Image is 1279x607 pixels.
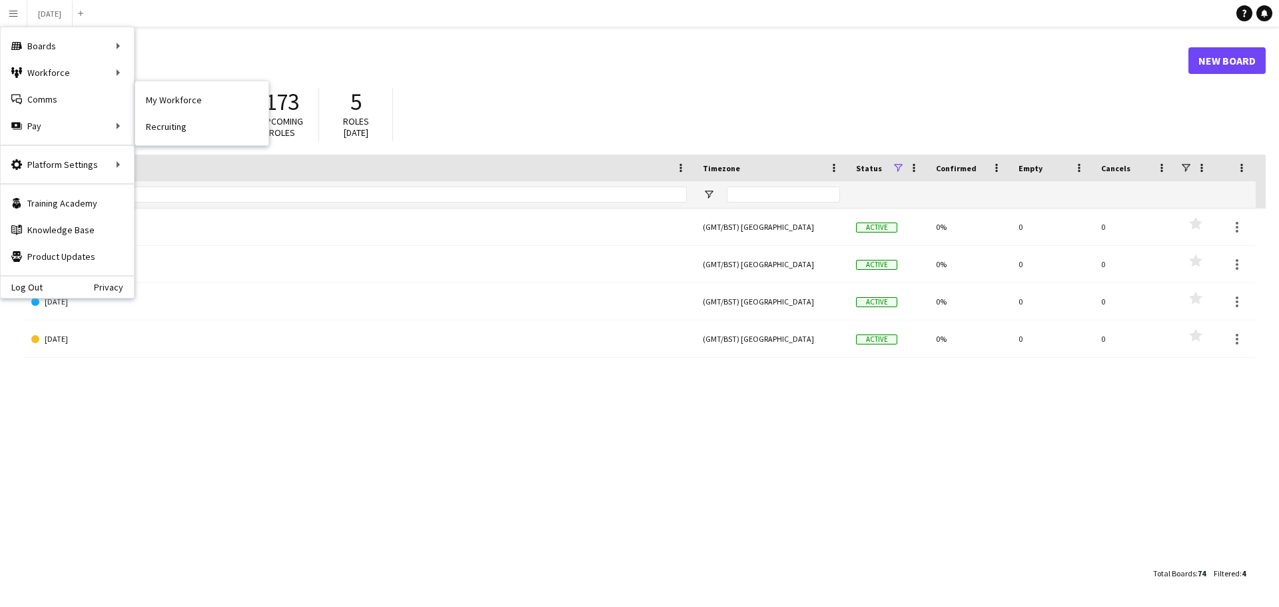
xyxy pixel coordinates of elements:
span: Roles [DATE] [343,115,369,139]
a: Privacy [94,282,134,293]
div: 0% [928,246,1011,283]
div: 0 [1011,320,1093,357]
span: Active [856,223,897,233]
span: Timezone [703,163,740,173]
span: Status [856,163,882,173]
span: 4 [1242,568,1246,578]
div: 0 [1093,283,1176,320]
span: Filtered [1214,568,1240,578]
span: Empty [1019,163,1043,173]
a: [DATE] [31,246,687,283]
input: Timezone Filter Input [727,187,840,203]
div: (GMT/BST) [GEOGRAPHIC_DATA] [695,246,848,283]
button: Open Filter Menu [703,189,715,201]
span: 173 [265,87,299,117]
span: Active [856,297,897,307]
span: 74 [1198,568,1206,578]
a: New Board [1188,47,1266,74]
a: Comms [1,86,134,113]
div: Pay [1,113,134,139]
div: 0% [928,320,1011,357]
div: 0 [1011,209,1093,245]
div: (GMT/BST) [GEOGRAPHIC_DATA] [695,209,848,245]
span: Upcoming roles [260,115,303,139]
div: : [1153,560,1206,586]
a: [DATE] [31,320,687,358]
a: Product Updates [1,243,134,270]
div: 0 [1011,283,1093,320]
div: : [1214,560,1246,586]
a: Recruiting [135,113,268,140]
a: Training Academy [1,190,134,217]
button: [DATE] [27,1,73,27]
span: 5 [350,87,362,117]
div: Workforce [1,59,134,86]
div: Boards [1,33,134,59]
div: (GMT/BST) [GEOGRAPHIC_DATA] [695,320,848,357]
div: 0 [1011,246,1093,283]
div: Platform Settings [1,151,134,178]
a: [DATE] [31,283,687,320]
span: Active [856,334,897,344]
h1: Boards [23,51,1188,71]
div: (GMT/BST) [GEOGRAPHIC_DATA] [695,283,848,320]
span: Cancels [1101,163,1130,173]
span: Total Boards [1153,568,1196,578]
a: [DATE] [31,209,687,246]
a: My Workforce [135,87,268,113]
div: 0 [1093,320,1176,357]
div: 0 [1093,209,1176,245]
a: Log Out [1,282,43,293]
input: Board name Filter Input [55,187,687,203]
div: 0% [928,283,1011,320]
span: Active [856,260,897,270]
a: Knowledge Base [1,217,134,243]
div: 0% [928,209,1011,245]
span: Confirmed [936,163,977,173]
div: 0 [1093,246,1176,283]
